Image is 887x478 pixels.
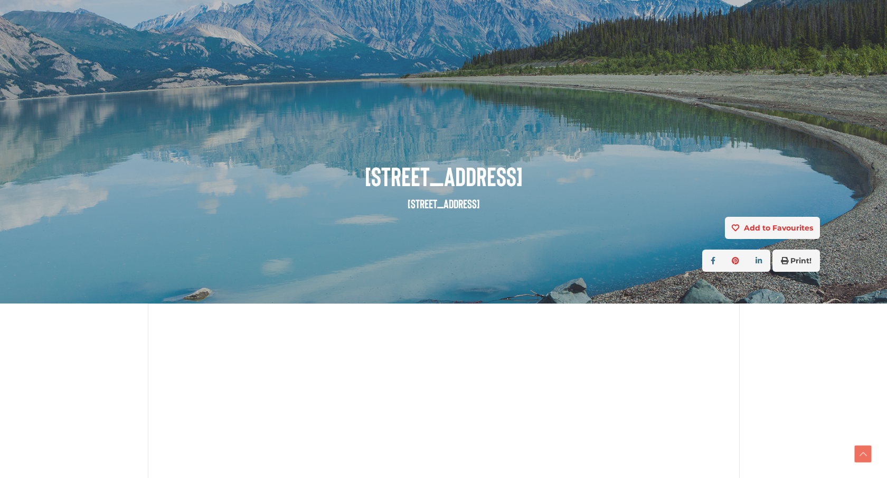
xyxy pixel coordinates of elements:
strong: Print! [790,256,811,265]
button: Add to Favourites [725,217,820,239]
button: Print! [772,250,820,272]
span: [STREET_ADDRESS] [67,161,820,190]
strong: Add to Favourites [744,223,813,233]
small: [STREET_ADDRESS] [408,196,480,211]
